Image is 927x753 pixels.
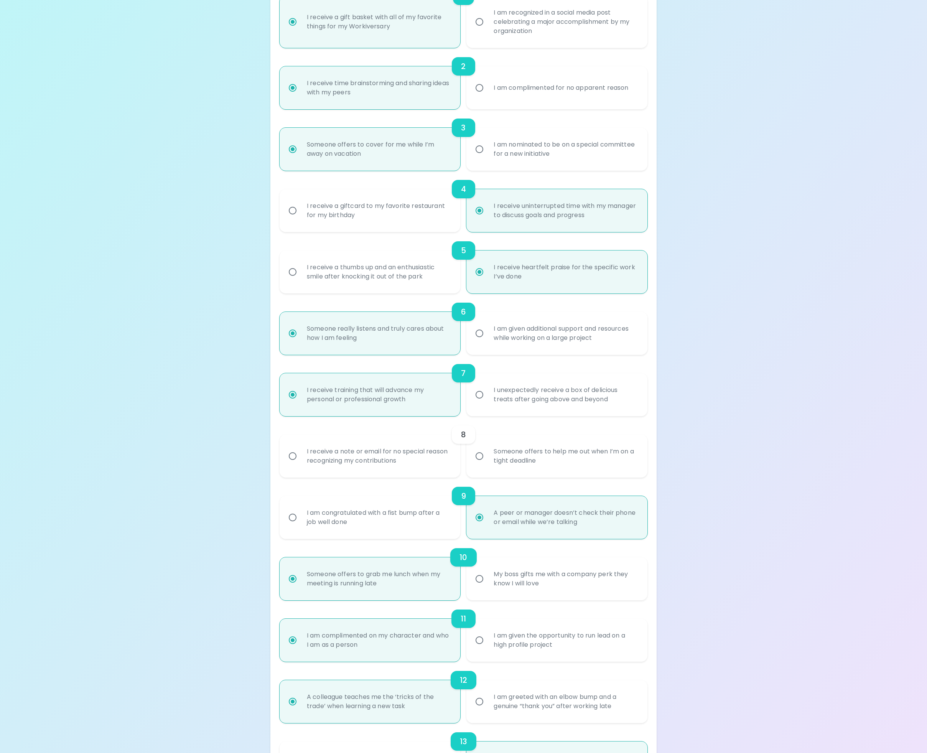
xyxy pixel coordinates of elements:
[280,232,647,293] div: choice-group-check
[301,192,456,229] div: I receive a giftcard to my favorite restaurant for my birthday
[461,367,466,379] h6: 7
[487,438,643,475] div: Someone offers to help me out when I’m on a tight deadline
[487,376,643,413] div: I unexpectedly receive a box of delicious treats after going above and beyond
[301,499,456,536] div: I am congratulated with a fist bump after a job well done
[461,122,466,134] h6: 3
[301,622,456,659] div: I am complimented on my character and who I am as a person
[461,490,466,502] h6: 9
[461,306,466,318] h6: 6
[280,478,647,539] div: choice-group-check
[301,438,456,475] div: I receive a note or email for no special reason recognizing my contributions
[461,60,466,72] h6: 2
[487,499,643,536] div: A peer or manager doesn’t check their phone or email while we’re talking
[301,560,456,597] div: Someone offers to grab me lunch when my meeting is running late
[487,560,643,597] div: My boss gifts me with a company perk they know I will love
[487,74,634,102] div: I am complimented for no apparent reason
[301,69,456,106] div: I receive time brainstorming and sharing ideas with my peers
[460,735,467,748] h6: 13
[301,3,456,40] div: I receive a gift basket with all of my favorite things for my Workiversary
[487,683,643,720] div: I am greeted with an elbow bump and a genuine “thank you” after working late
[280,662,647,723] div: choice-group-check
[461,613,466,625] h6: 11
[301,683,456,720] div: A colleague teaches me the ‘tricks of the trade’ when learning a new task
[280,600,647,662] div: choice-group-check
[280,355,647,416] div: choice-group-check
[487,131,643,168] div: I am nominated to be on a special committee for a new initiative
[280,293,647,355] div: choice-group-check
[461,183,466,195] h6: 4
[487,192,643,229] div: I receive uninterrupted time with my manager to discuss goals and progress
[461,428,466,441] h6: 8
[461,244,466,257] h6: 5
[280,171,647,232] div: choice-group-check
[487,315,643,352] div: I am given additional support and resources while working on a large project
[459,551,467,564] h6: 10
[301,376,456,413] div: I receive training that will advance my personal or professional growth
[487,254,643,290] div: I receive heartfelt praise for the specific work I’ve done
[460,674,467,686] h6: 12
[301,131,456,168] div: Someone offers to cover for me while I’m away on vacation
[280,416,647,478] div: choice-group-check
[280,48,647,109] div: choice-group-check
[280,539,647,600] div: choice-group-check
[280,109,647,171] div: choice-group-check
[487,622,643,659] div: I am given the opportunity to run lead on a high profile project
[301,254,456,290] div: I receive a thumbs up and an enthusiastic smile after knocking it out of the park
[301,315,456,352] div: Someone really listens and truly cares about how I am feeling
